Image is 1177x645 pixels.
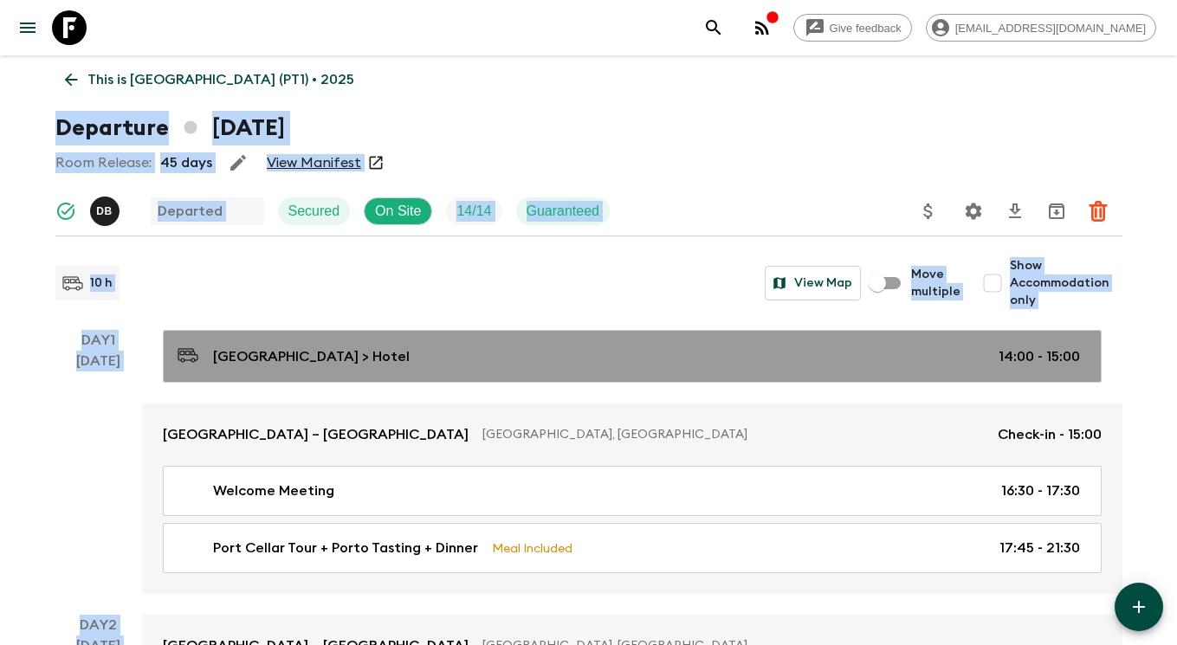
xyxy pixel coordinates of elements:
[278,197,351,225] div: Secured
[793,14,912,42] a: Give feedback
[163,424,469,445] p: [GEOGRAPHIC_DATA] – [GEOGRAPHIC_DATA]
[55,330,142,351] p: Day 1
[1001,481,1080,501] p: 16:30 - 17:30
[820,22,911,35] span: Give feedback
[267,154,361,171] a: View Manifest
[158,201,223,222] p: Departed
[213,538,478,558] p: Port Cellar Tour + Porto Tasting + Dinner
[375,201,421,222] p: On Site
[90,202,123,216] span: Diana Bedoya
[527,201,600,222] p: Guaranteed
[456,201,491,222] p: 14 / 14
[76,351,120,594] div: [DATE]
[911,266,961,300] span: Move multiple
[163,466,1102,516] a: Welcome Meeting16:30 - 17:30
[999,346,1080,367] p: 14:00 - 15:00
[160,152,212,173] p: 45 days
[696,10,731,45] button: search adventures
[482,426,984,443] p: [GEOGRAPHIC_DATA], [GEOGRAPHIC_DATA]
[55,152,152,173] p: Room Release:
[446,197,501,225] div: Trip Fill
[765,266,861,300] button: View Map
[956,194,991,229] button: Settings
[213,346,410,367] p: [GEOGRAPHIC_DATA] > Hotel
[163,523,1102,573] a: Port Cellar Tour + Porto Tasting + DinnerMeal Included17:45 - 21:30
[1081,194,1116,229] button: Delete
[926,14,1156,42] div: [EMAIL_ADDRESS][DOMAIN_NAME]
[1010,257,1122,309] span: Show Accommodation only
[55,111,285,145] h1: Departure [DATE]
[55,62,364,97] a: This is [GEOGRAPHIC_DATA] (PT1) • 2025
[946,22,1155,35] span: [EMAIL_ADDRESS][DOMAIN_NAME]
[364,197,432,225] div: On Site
[55,201,76,222] svg: Synced Successfully
[998,194,1032,229] button: Download CSV
[492,539,572,558] p: Meal Included
[142,403,1122,466] a: [GEOGRAPHIC_DATA] – [GEOGRAPHIC_DATA][GEOGRAPHIC_DATA], [GEOGRAPHIC_DATA]Check-in - 15:00
[10,10,45,45] button: menu
[213,481,334,501] p: Welcome Meeting
[1039,194,1074,229] button: Archive (Completed, Cancelled or Unsynced Departures only)
[55,615,142,635] p: Day 2
[999,538,1080,558] p: 17:45 - 21:30
[87,69,354,90] p: This is [GEOGRAPHIC_DATA] (PT1) • 2025
[911,194,946,229] button: Update Price, Early Bird Discount and Costs
[288,201,340,222] p: Secured
[90,274,113,292] p: 10 h
[998,424,1102,445] p: Check-in - 15:00
[163,330,1102,383] a: [GEOGRAPHIC_DATA] > Hotel14:00 - 15:00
